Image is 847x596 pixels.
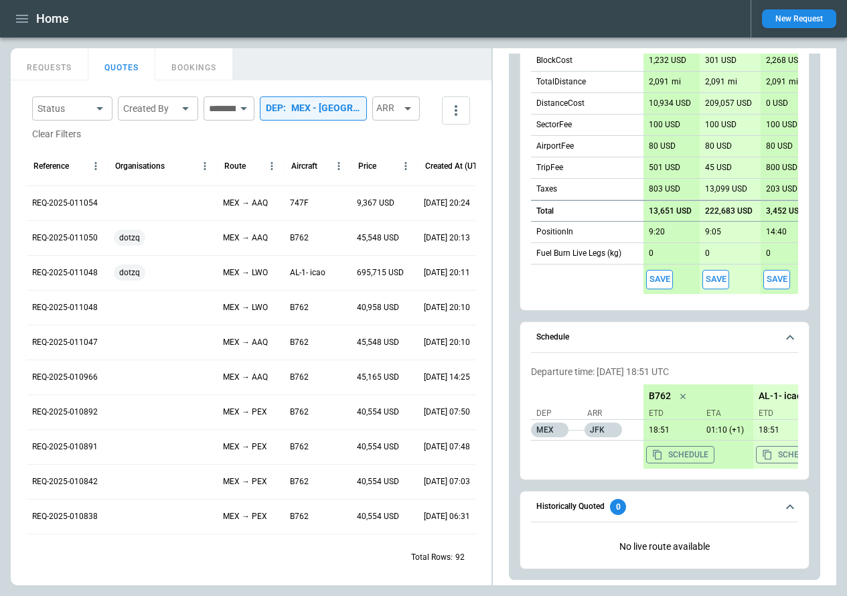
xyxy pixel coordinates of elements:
[536,207,554,216] h6: Total
[536,333,569,342] h6: Schedule
[705,98,752,108] p: 209,057 USD
[223,406,267,418] p: MEX → PEX
[32,232,98,244] p: REQ-2025-011050
[649,120,680,130] p: 100 USD
[536,55,572,66] p: BlockCost
[33,161,69,171] div: Reference
[424,198,470,209] p: 19/08/2025 20:24
[705,163,732,173] p: 45 USD
[223,232,268,244] p: MEX → AAQ
[753,425,805,435] p: 20/08/2025
[649,408,696,419] p: ETD
[424,441,470,453] p: 15/08/2025 07:48
[763,270,790,289] button: Save
[357,372,399,383] p: 45,165 USD
[36,11,69,27] h1: Home
[32,372,98,383] p: REQ-2025-010966
[123,102,177,115] div: Created By
[649,77,669,87] p: 2,091
[88,48,155,80] button: QUOTES
[646,270,673,289] button: Save
[536,76,586,88] p: TotalDistance
[705,184,747,194] p: 13,099 USD
[114,256,145,290] span: dotzq
[643,425,696,435] p: 20/08/2025
[290,511,309,522] p: B762
[290,406,309,418] p: B762
[290,476,309,488] p: B762
[32,198,98,209] p: REQ-2025-011054
[115,161,165,171] div: Organisations
[290,372,309,383] p: B762
[223,476,267,488] p: MEX → PEX
[290,267,325,279] p: AL-1- icao
[705,248,710,258] p: 0
[37,102,91,115] div: Status
[536,141,574,152] p: AirportFee
[536,162,563,173] p: TripFee
[766,206,804,216] p: 3,452 USD
[766,163,797,173] p: 800 USD
[531,530,798,563] p: No live route available
[357,267,404,279] p: 695,715 USD
[766,227,787,237] p: 14:40
[224,161,246,171] div: Route
[223,441,267,453] p: MEX → PEX
[536,119,572,131] p: SectorFee
[290,232,309,244] p: B762
[766,77,786,87] p: 2,091
[396,157,415,175] button: Price column menu
[357,198,394,209] p: 9,367 USD
[86,157,105,175] button: Reference column menu
[357,302,399,313] p: 40,958 USD
[329,157,348,175] button: Aircraft column menu
[705,120,737,130] p: 100 USD
[587,408,634,419] p: Arr
[455,552,465,563] p: 92
[32,302,98,313] p: REQ-2025-011048
[756,446,824,463] button: Copy the aircraft schedule to your clipboard
[649,98,691,108] p: 10,934 USD
[357,337,399,348] p: 45,548 USD
[705,141,732,151] p: 80 USD
[766,120,797,130] p: 100 USD
[223,267,268,279] p: MEX → LWO
[32,511,98,522] p: REQ-2025-010838
[32,126,81,143] button: Clear Filters
[358,161,376,171] div: Price
[424,302,470,313] p: 19/08/2025 20:10
[32,476,98,488] p: REQ-2025-010842
[536,408,583,419] p: Dep
[357,511,399,522] p: 40,554 USD
[649,163,680,173] p: 501 USD
[223,198,268,209] p: MEX → AAQ
[766,98,788,108] p: 0 USD
[702,270,729,289] button: Save
[196,157,214,175] button: Organisations column menu
[646,446,714,463] button: Copy the aircraft schedule to your clipboard
[32,441,98,453] p: REQ-2025-010891
[536,98,585,109] p: DistanceCost
[536,183,557,195] p: Taxes
[290,198,309,209] p: 747F
[701,425,753,435] p: 21/08/2025
[424,406,470,418] p: 15/08/2025 07:50
[531,530,798,563] div: Historically Quoted0
[763,270,790,289] span: Save this aircraft quote and copy details to clipboard
[701,408,748,419] p: ETA
[442,96,470,125] button: more
[531,492,798,522] button: Historically Quoted0
[357,406,399,418] p: 40,554 USD
[155,48,233,80] button: BOOKINGS
[411,552,453,563] p: Total Rows:
[32,267,98,279] p: REQ-2025-011048
[536,226,573,238] p: PositionIn
[32,406,98,418] p: REQ-2025-010892
[223,337,268,348] p: MEX → AAQ
[291,161,317,171] div: Aircraft
[357,476,399,488] p: 40,554 USD
[223,511,267,522] p: MEX → PEX
[766,248,771,258] p: 0
[260,96,367,120] div: DEP :
[357,441,399,453] p: 40,554 USD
